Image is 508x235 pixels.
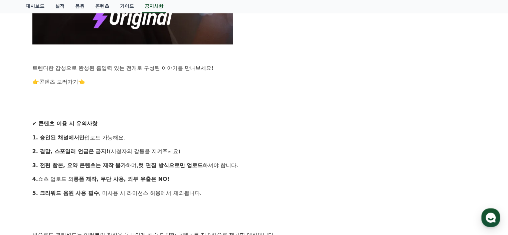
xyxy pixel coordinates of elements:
strong: 롱폼 제작, 무단 사용, 외부 유출은 NO! [73,176,170,182]
span: 홈 [21,190,25,195]
p: 👉 👈 [32,78,476,86]
strong: 2. 결말, 스포일러 언급은 금지! [32,148,109,154]
p: 업로드 가능해요. [32,133,476,142]
span: 대화 [61,190,69,195]
strong: 3. 전편 합본, 요약 콘텐츠는 제작 불가 [32,162,126,168]
strong: 1. 승인된 채널에서만 [32,134,84,141]
p: 트렌디한 감성으로 완성된 흡입력 있는 전개로 구성된 이야기를 만나보세요! [32,64,476,73]
a: 콘텐츠 보러가기 [39,79,78,85]
p: 쇼츠 업로드 외 [32,175,476,184]
a: 홈 [2,180,44,196]
a: 설정 [86,180,128,196]
p: 하며, 하셔야 합니다. [32,161,476,170]
p: , 미사용 시 라이선스 허용에서 제외됩니다. [32,189,476,198]
span: 설정 [103,190,111,195]
p: (시청자의 감동을 지켜주세요) [32,147,476,156]
strong: 컷 편집 방식으로만 업로드 [138,162,203,168]
strong: 4. [32,176,38,182]
strong: ✔ 콘텐츠 이용 시 유의사항 [32,120,98,127]
strong: 5. 크리워드 음원 사용 필수 [32,190,99,196]
a: 대화 [44,180,86,196]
